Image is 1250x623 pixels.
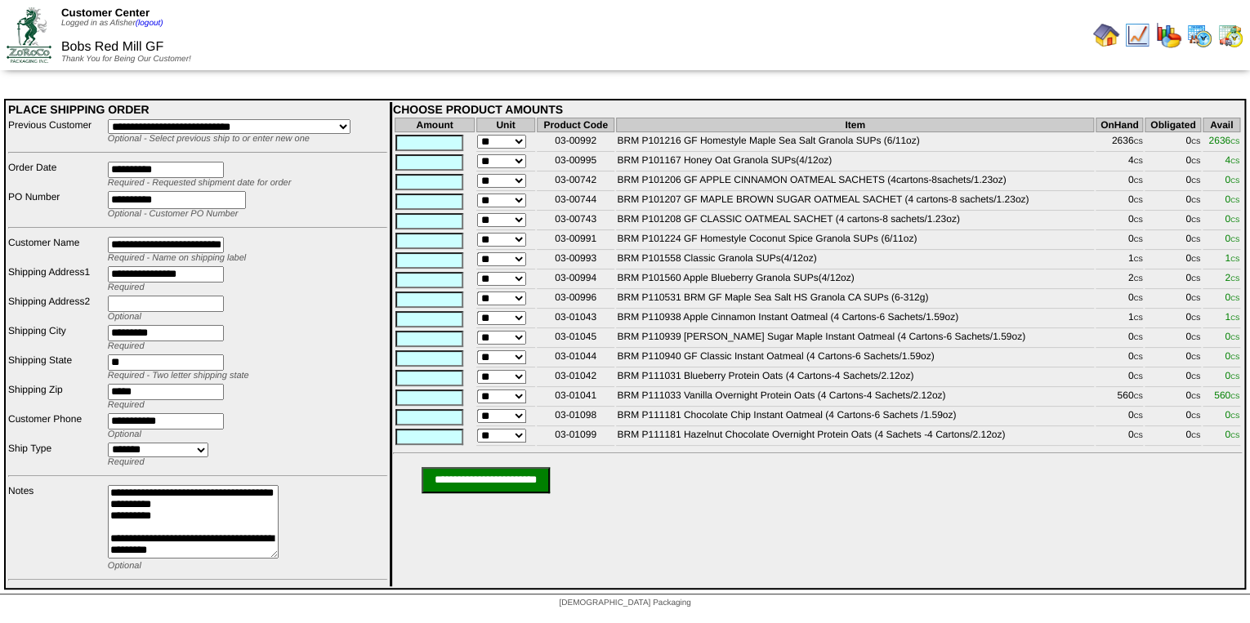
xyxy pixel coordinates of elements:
td: BRM P101206 GF APPLE CINNAMON OATMEAL SACHETS (4cartons-8sachets/1.23oz) [616,173,1094,191]
td: 03-00992 [537,134,615,152]
td: 03-00995 [537,154,615,171]
td: 03-00993 [537,251,615,269]
span: CS [1191,256,1200,263]
td: BRM P111033 Vanilla Overnight Protein Oats (4 Cartons-4 Sachets/2.12oz) [616,389,1094,407]
span: CS [1133,314,1142,322]
td: 03-01041 [537,389,615,407]
span: CS [1133,236,1142,243]
td: 0 [1145,428,1201,446]
span: Optional [108,429,141,439]
span: CS [1133,295,1142,302]
th: Item [616,118,1094,132]
span: Customer Center [61,7,150,19]
td: 0 [1096,291,1144,309]
span: 2 [1225,272,1239,283]
span: CS [1133,373,1142,380]
td: 03-00744 [537,193,615,211]
td: BRM P111031 Blueberry Protein Oats (4 Cartons-4 Sachets/2.12oz) [616,369,1094,387]
span: 1 [1225,311,1239,323]
td: 0 [1096,212,1144,230]
span: [DEMOGRAPHIC_DATA] Packaging [559,599,690,607]
span: CS [1230,177,1239,185]
span: CS [1133,393,1142,400]
td: 03-00996 [537,291,615,309]
td: BRM P101560 Apple Blueberry Granola SUPs(4/12oz) [616,271,1094,289]
td: Order Date [7,161,105,189]
td: 03-01044 [537,349,615,367]
td: 03-00743 [537,212,615,230]
th: Amount [395,118,475,132]
span: CS [1133,275,1142,283]
span: CS [1133,354,1142,361]
span: CS [1230,216,1239,224]
img: calendarinout.gif [1217,22,1243,48]
span: 0 [1225,429,1239,440]
td: 2636 [1096,134,1144,152]
td: 0 [1096,369,1144,387]
span: 0 [1225,233,1239,244]
span: 0 [1225,331,1239,342]
td: 0 [1145,212,1201,230]
span: CS [1230,373,1239,380]
span: 0 [1225,174,1239,185]
td: 0 [1145,271,1201,289]
span: CS [1191,138,1200,145]
span: 0 [1225,370,1239,381]
td: Shipping Zip [7,383,105,411]
span: CS [1191,412,1200,420]
span: 560 [1214,389,1239,401]
img: home.gif [1093,22,1119,48]
span: CS [1133,216,1142,224]
span: CS [1191,197,1200,204]
td: 0 [1096,408,1144,426]
span: CS [1133,412,1142,420]
td: 0 [1096,330,1144,348]
span: CS [1191,158,1200,165]
td: 0 [1145,408,1201,426]
span: CS [1133,432,1142,439]
span: CS [1230,197,1239,204]
div: PLACE SHIPPING ORDER [8,103,387,116]
span: CS [1191,334,1200,341]
span: Bobs Red Mill GF [61,40,163,54]
td: BRM P110940 GF Classic Instant Oatmeal (4 Cartons-6 Sachets/1.59oz) [616,349,1094,367]
span: Required - Requested shipment date for order [108,178,291,188]
span: CS [1230,295,1239,302]
td: 0 [1145,134,1201,152]
td: 03-01098 [537,408,615,426]
td: 1 [1096,251,1144,269]
span: CS [1191,354,1200,361]
td: Previous Customer [7,118,105,145]
td: 03-00994 [537,271,615,289]
span: Required [108,283,145,292]
td: 03-01099 [537,428,615,446]
td: BRM P110938 Apple Cinnamon Instant Oatmeal (4 Cartons-6 Sachets/1.59oz) [616,310,1094,328]
td: 1 [1096,310,1144,328]
span: 0 [1225,213,1239,225]
span: CS [1230,412,1239,420]
span: Logged in as Afisher [61,19,163,28]
td: 0 [1145,369,1201,387]
td: BRM P101207 GF MAPLE BROWN SUGAR OATMEAL SACHET (4 cartons-8 sachets/1.23oz) [616,193,1094,211]
td: 0 [1096,193,1144,211]
td: Notes [7,484,105,572]
td: 0 [1145,349,1201,367]
td: BRM P111181 Chocolate Chip Instant Oatmeal (4 Cartons-6 Sachets /1.59oz) [616,408,1094,426]
span: CS [1191,393,1200,400]
td: Shipping City [7,324,105,352]
td: Shipping Address1 [7,265,105,293]
span: Optional [108,312,141,322]
td: Customer Phone [7,412,105,440]
span: CS [1133,158,1142,165]
span: CS [1230,138,1239,145]
div: CHOOSE PRODUCT AMOUNTS [393,103,1242,116]
span: Optional - Customer PO Number [108,209,239,219]
span: CS [1230,158,1239,165]
span: CS [1230,236,1239,243]
td: 0 [1096,232,1144,250]
td: 0 [1096,428,1144,446]
a: (logout) [136,19,163,28]
span: CS [1230,334,1239,341]
td: 0 [1145,154,1201,171]
span: CS [1133,334,1142,341]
